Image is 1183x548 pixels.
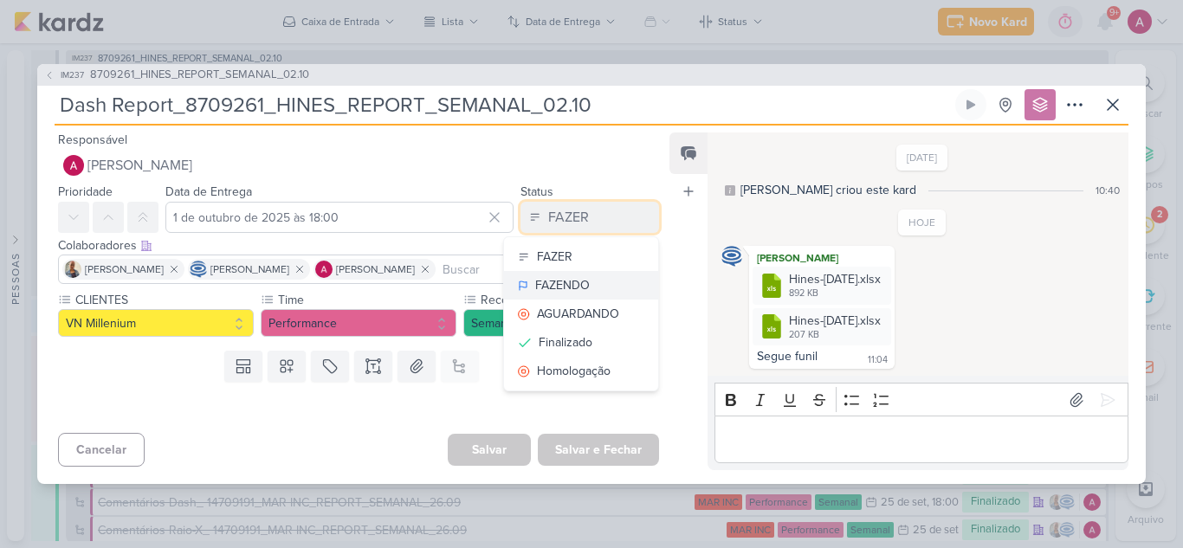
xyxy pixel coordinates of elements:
[504,357,658,385] button: Homologação
[964,98,978,112] div: Ligar relógio
[58,132,127,147] label: Responsável
[504,300,658,328] button: AGUARDANDO
[721,246,742,267] img: Caroline Traven De Andrade
[336,261,415,277] span: [PERSON_NAME]
[58,433,145,467] button: Cancelar
[479,291,659,309] label: Recorrência
[740,181,916,199] div: [PERSON_NAME] criou este kard
[58,236,659,255] div: Colaboradores
[753,267,891,304] div: Hines-Setembro-01-30.xlsx
[520,202,659,233] button: FAZER
[537,362,611,380] div: Homologação
[539,333,592,351] div: Finalizado
[90,67,309,84] span: 8709261_HINES_REPORT_SEMANAL_02.10
[58,309,254,337] button: VN Millenium
[535,276,590,294] div: FAZENDO
[1096,183,1120,198] div: 10:40
[190,261,207,278] img: Caroline Traven De Andrade
[58,68,87,81] span: IM237
[439,259,655,280] input: Buscar
[868,353,888,367] div: 11:04
[757,349,818,364] div: Segue funil
[504,271,658,300] button: FAZENDO
[537,248,572,266] div: FAZER
[504,242,658,271] button: FAZER
[548,207,589,228] div: FAZER
[55,89,952,120] input: Kard Sem Título
[714,416,1128,463] div: Editor editing area: main
[753,308,891,345] div: Hines-Setembro-24-30.xlsx
[789,312,881,330] div: Hines-[DATE].xlsx
[315,261,333,278] img: Alessandra Gomes
[753,249,891,267] div: [PERSON_NAME]
[714,383,1128,416] div: Editor toolbar
[85,261,164,277] span: [PERSON_NAME]
[44,67,309,84] button: IM237 8709261_HINES_REPORT_SEMANAL_02.10
[165,184,252,199] label: Data de Entrega
[210,261,289,277] span: [PERSON_NAME]
[789,287,881,300] div: 892 KB
[63,155,84,176] img: Alessandra Gomes
[504,328,658,357] button: Finalizado
[261,309,456,337] button: Performance
[537,305,619,323] div: AGUARDANDO
[74,291,254,309] label: CLIENTES
[165,202,514,233] input: Select a date
[789,328,881,342] div: 207 KB
[276,291,456,309] label: Time
[789,270,881,288] div: Hines-[DATE].xlsx
[87,155,192,176] span: [PERSON_NAME]
[520,184,553,199] label: Status
[58,184,113,199] label: Prioridade
[58,150,659,181] button: [PERSON_NAME]
[64,261,81,278] img: Iara Santos
[463,309,659,337] button: Semanal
